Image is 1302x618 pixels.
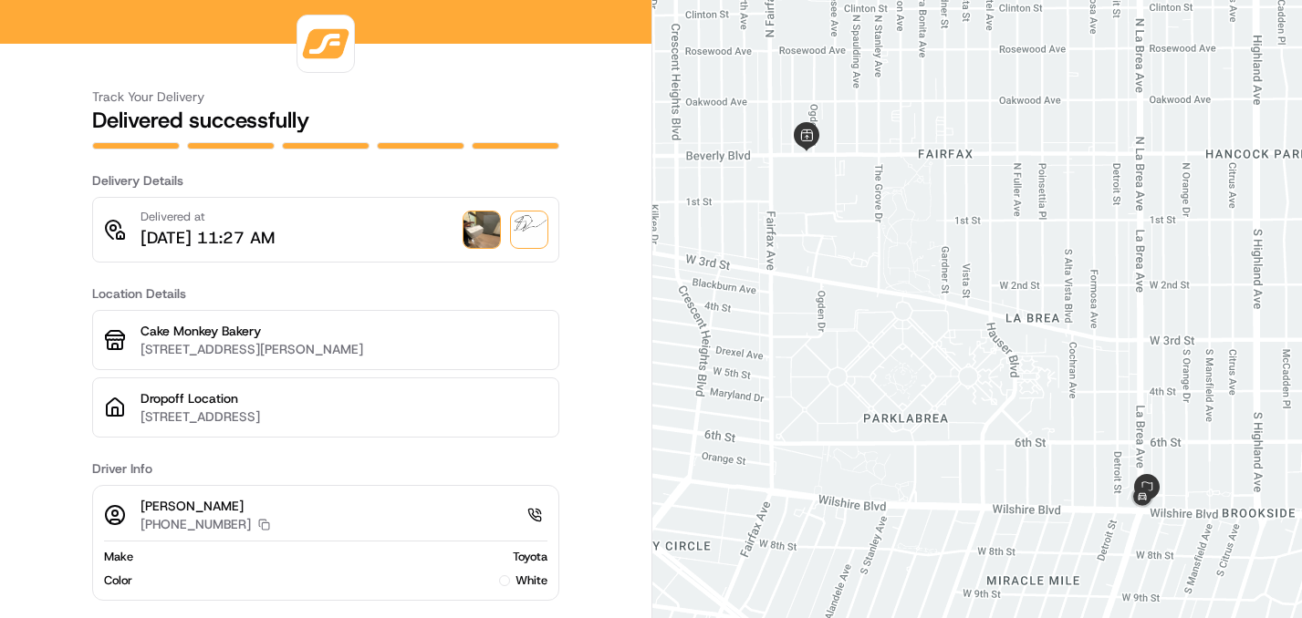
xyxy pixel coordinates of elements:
p: Dropoff Location [141,389,547,407]
img: photo_proof_of_delivery image [464,211,500,248]
p: [STREET_ADDRESS] [141,407,547,426]
span: Toyota [513,549,547,565]
p: [STREET_ADDRESS][PERSON_NAME] [141,340,547,358]
h3: Location Details [92,284,559,303]
h3: Delivery Details [92,171,559,190]
p: [PERSON_NAME] [141,497,270,515]
p: [PHONE_NUMBER] [141,515,251,533]
h2: Delivered successfully [92,106,559,135]
span: white [516,572,547,589]
p: [DATE] 11:27 AM [141,225,275,251]
p: Delivered at [141,209,275,225]
img: signature_proof_of_delivery image [511,211,547,248]
img: logo-public_tracking_screen-VNDR-1688417501853.png [301,19,350,68]
p: Cake Monkey Bakery [141,322,547,340]
span: Color [104,572,132,589]
h3: Driver Info [92,459,559,478]
span: Make [104,549,133,565]
h3: Track Your Delivery [92,88,559,106]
